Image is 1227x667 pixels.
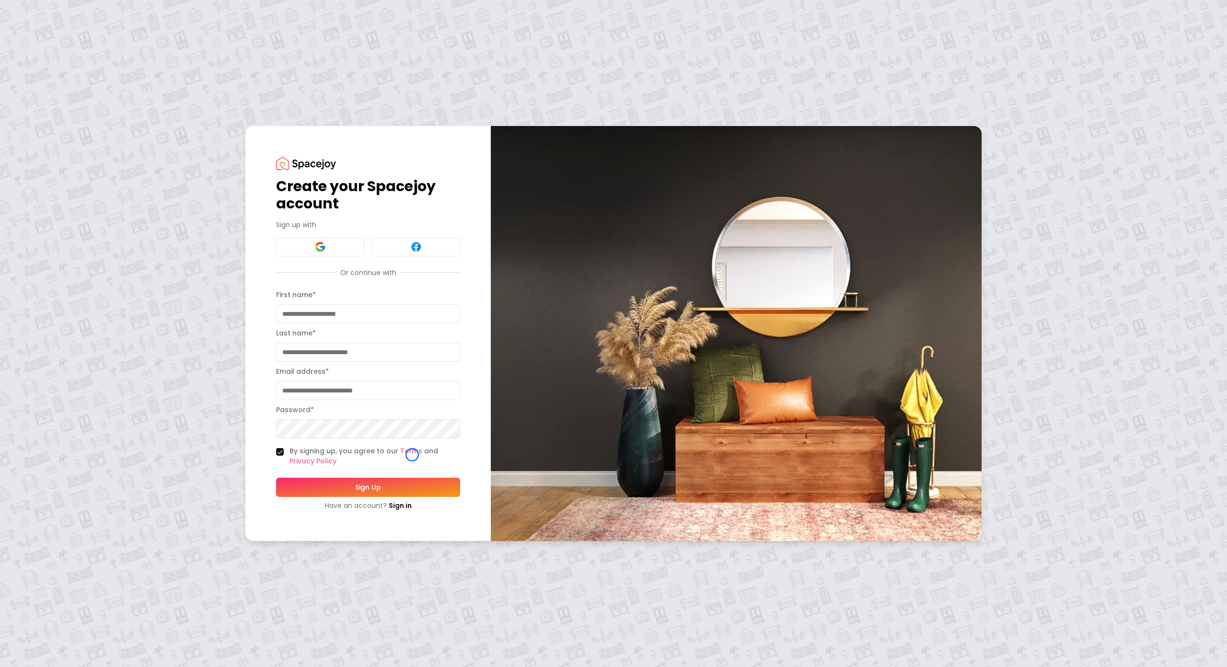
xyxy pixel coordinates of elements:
p: Sign up with [276,220,460,230]
span: Or continue with [336,268,400,277]
a: Terms [400,446,422,456]
label: By signing up, you agree to our and [289,446,460,466]
label: Email address [276,367,329,376]
div: Have an account? [276,501,460,510]
img: Spacejoy Logo [276,157,336,170]
img: banner [491,126,982,540]
a: Sign in [389,501,412,510]
label: Last name [276,328,316,338]
h1: Create your Spacejoy account [276,178,460,212]
label: First name [276,290,316,299]
img: Google signin [314,241,326,253]
img: Facebook signin [410,241,422,253]
label: Password [276,405,314,414]
a: Privacy Policy [289,456,336,466]
button: Sign Up [276,478,460,497]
